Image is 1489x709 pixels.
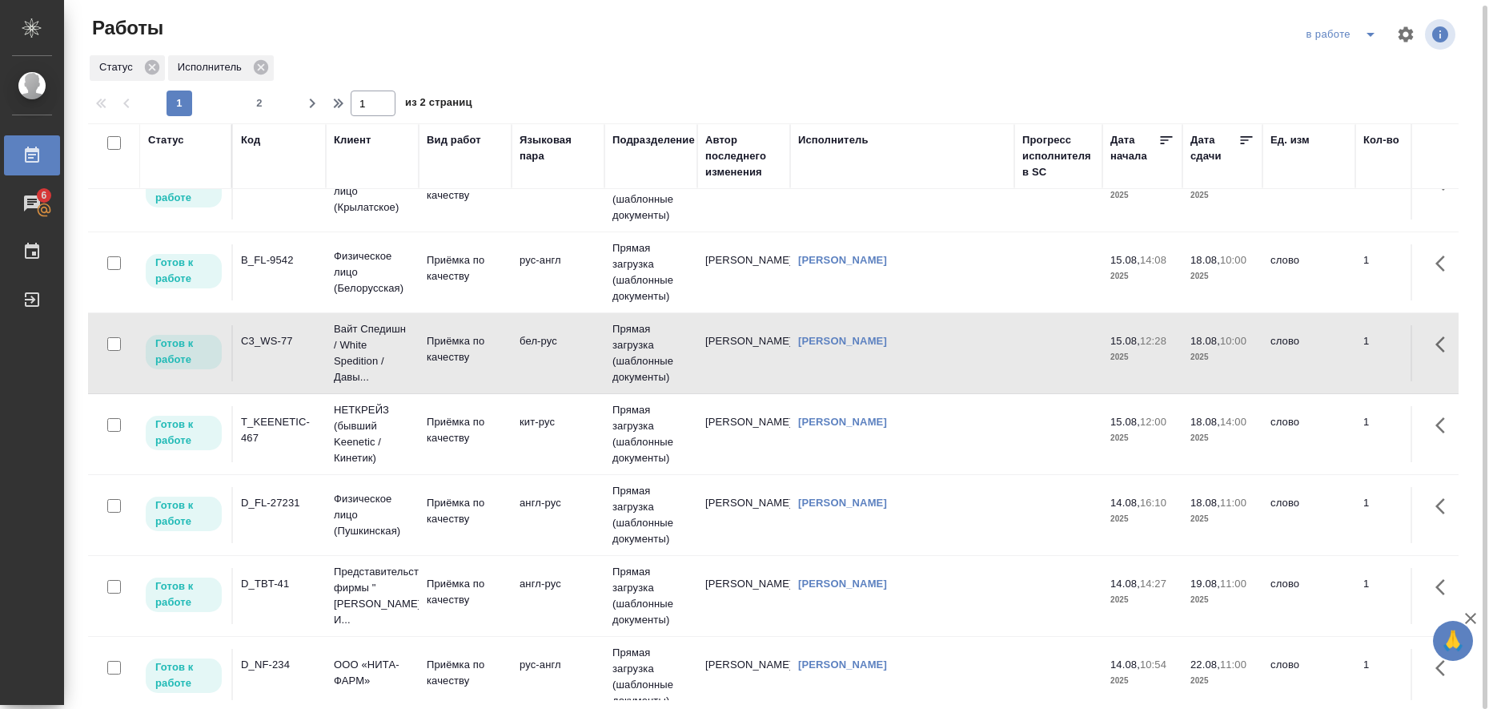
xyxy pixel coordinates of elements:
[512,487,604,543] td: англ-рус
[697,325,790,381] td: [PERSON_NAME]
[604,151,697,232] td: Прямая загрузка (шаблонные документы)
[1140,416,1166,428] p: 12:00
[155,498,212,530] p: Готов к работе
[241,414,318,446] div: T_KEENETIC-467
[247,91,272,116] button: 2
[427,576,504,608] p: Приёмка по качеству
[1426,325,1464,364] button: Здесь прячутся важные кнопки
[798,578,887,590] a: [PERSON_NAME]
[1110,132,1158,164] div: Дата начала
[1110,578,1140,590] p: 14.08,
[1110,416,1140,428] p: 15.08,
[697,406,790,462] td: [PERSON_NAME]
[247,95,272,111] span: 2
[1262,244,1355,300] td: слово
[1140,578,1166,590] p: 14:27
[1270,132,1310,148] div: Ед. изм
[1355,568,1435,624] td: 1
[144,495,223,533] div: Исполнитель может приступить к работе
[334,402,411,466] p: НЕТКРЕЙЗ (бывший Keenetic / Кинетик)
[427,495,504,527] p: Приёмка по качеству
[144,333,223,371] div: Исполнитель может приступить к работе
[512,406,604,462] td: кит-рус
[1110,497,1140,509] p: 14.08,
[334,248,411,296] p: Физическое лицо (Белорусская)
[1190,430,1254,446] p: 2025
[1110,335,1140,347] p: 15.08,
[241,495,318,511] div: D_FL-27231
[334,132,371,148] div: Клиент
[1220,578,1246,590] p: 11:00
[1110,659,1140,671] p: 14.08,
[31,187,56,203] span: 6
[1220,416,1246,428] p: 14:00
[155,255,212,287] p: Готов к работе
[1110,254,1140,266] p: 15.08,
[1355,487,1435,543] td: 1
[1190,578,1220,590] p: 19.08,
[334,167,411,216] p: Физическое лицо (Крылатское)
[1355,649,1435,705] td: 1
[697,163,790,220] td: [PERSON_NAME]
[1140,497,1166,509] p: 16:10
[798,132,869,148] div: Исполнитель
[1190,659,1220,671] p: 22.08,
[1220,254,1246,266] p: 10:00
[155,174,212,206] p: Готов к работе
[1439,624,1467,658] span: 🙏
[144,252,223,290] div: Исполнитель может приступить к работе
[1355,244,1435,300] td: 1
[1355,163,1435,220] td: 10
[148,132,184,148] div: Статус
[1262,163,1355,220] td: слово
[1433,621,1473,661] button: 🙏
[155,417,212,449] p: Готов к работе
[427,132,481,148] div: Вид работ
[697,568,790,624] td: [PERSON_NAME]
[88,15,163,41] span: Работы
[1262,568,1355,624] td: слово
[334,491,411,539] p: Физическое лицо (Пушкинская)
[144,576,223,614] div: Исполнитель может приступить к работе
[1140,254,1166,266] p: 14:08
[427,333,504,365] p: Приёмка по качеству
[144,657,223,695] div: Исполнитель может приступить к работе
[604,475,697,555] td: Прямая загрузка (шаблонные документы)
[1190,416,1220,428] p: 18.08,
[604,556,697,636] td: Прямая загрузка (шаблонные документы)
[1190,349,1254,365] p: 2025
[612,132,695,148] div: Подразделение
[1110,592,1174,608] p: 2025
[798,335,887,347] a: [PERSON_NAME]
[334,321,411,385] p: Вайт Спедишн / White Spedition / Давы...
[1140,659,1166,671] p: 10:54
[512,649,604,705] td: рус-англ
[144,171,223,209] div: Исполнитель может приступить к работе
[697,487,790,543] td: [PERSON_NAME]
[1190,335,1220,347] p: 18.08,
[512,325,604,381] td: бел-рус
[1355,325,1435,381] td: 1
[1426,244,1464,283] button: Здесь прячутся важные кнопки
[1387,15,1425,54] span: Настроить таблицу
[144,414,223,452] div: Исполнитель может приступить к работе
[1190,673,1254,689] p: 2025
[512,568,604,624] td: англ-рус
[512,163,604,220] td: англ-рус
[1190,254,1220,266] p: 18.08,
[1426,649,1464,687] button: Здесь прячутся важные кнопки
[1262,325,1355,381] td: слово
[1262,406,1355,462] td: слово
[155,336,212,368] p: Готов к работе
[1220,497,1246,509] p: 11:00
[1190,592,1254,608] p: 2025
[241,576,318,592] div: D_TBT-41
[1110,430,1174,446] p: 2025
[604,232,697,312] td: Прямая загрузка (шаблонные документы)
[1190,132,1238,164] div: Дата сдачи
[427,252,504,284] p: Приёмка по качеству
[155,578,212,610] p: Готов к работе
[334,564,411,628] p: Представительство фирмы "[PERSON_NAME] И...
[1110,349,1174,365] p: 2025
[1262,649,1355,705] td: слово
